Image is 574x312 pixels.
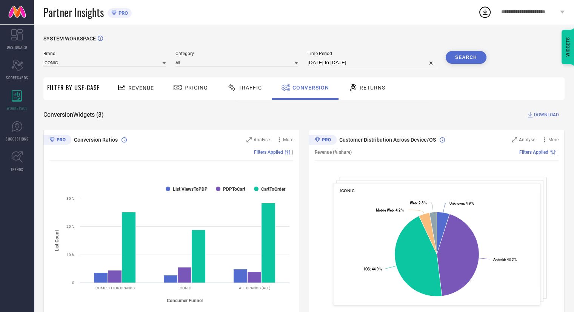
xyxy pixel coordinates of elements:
[223,187,245,192] text: PDPToCart
[340,188,354,193] span: ICONIC
[339,137,436,143] span: Customer Distribution Across Device/OS
[308,58,436,67] input: Select time period
[254,150,283,155] span: Filters Applied
[292,85,329,91] span: Conversion
[43,51,166,56] span: Brand
[173,187,208,192] text: List ViewsToPDP
[449,201,474,205] text: : 4.9 %
[309,135,337,146] div: Premium
[534,111,559,119] span: DOWNLOAD
[557,150,559,155] span: |
[7,44,27,50] span: DASHBOARD
[117,10,128,16] span: PRO
[519,137,535,142] span: Analyse
[308,51,436,56] span: Time Period
[6,75,28,80] span: SCORECARDS
[7,105,28,111] span: WORKSPACE
[47,83,100,92] span: Filter By Use-Case
[478,5,492,19] div: Open download list
[54,230,60,251] tspan: List Count
[283,137,293,142] span: More
[410,201,427,205] text: : 2.8 %
[315,150,352,155] span: Revenue (% share)
[95,286,135,290] text: COMPETITOR BRANDS
[512,137,517,142] svg: Zoom
[185,85,208,91] span: Pricing
[6,136,29,142] span: SUGGESTIONS
[175,51,298,56] span: Category
[364,267,382,271] text: : 44.9 %
[128,85,154,91] span: Revenue
[239,286,270,290] text: ALL BRANDS (ALL)
[43,111,104,119] span: Conversion Widgets ( 3 )
[493,258,505,262] tspan: Android
[74,137,118,143] span: Conversion Ratios
[254,137,270,142] span: Analyse
[493,258,517,262] text: : 43.2 %
[66,224,74,229] text: 20 %
[292,150,293,155] span: |
[167,298,203,303] tspan: Consumer Funnel
[376,208,404,212] text: : 4.2 %
[364,267,370,271] tspan: IOS
[179,286,191,290] text: ICONIC
[449,201,464,205] tspan: Unknown
[66,253,74,257] text: 10 %
[239,85,262,91] span: Traffic
[519,150,548,155] span: Filters Applied
[72,281,74,285] text: 0
[410,201,417,205] tspan: Web
[43,36,96,42] span: SYSTEM WORKSPACE
[261,187,286,192] text: CartToOrder
[43,5,104,20] span: Partner Insights
[66,196,74,201] text: 30 %
[548,137,559,142] span: More
[376,208,394,212] tspan: Mobile Web
[446,51,486,64] button: Search
[246,137,252,142] svg: Zoom
[43,135,71,146] div: Premium
[11,167,23,172] span: TRENDS
[360,85,385,91] span: Returns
